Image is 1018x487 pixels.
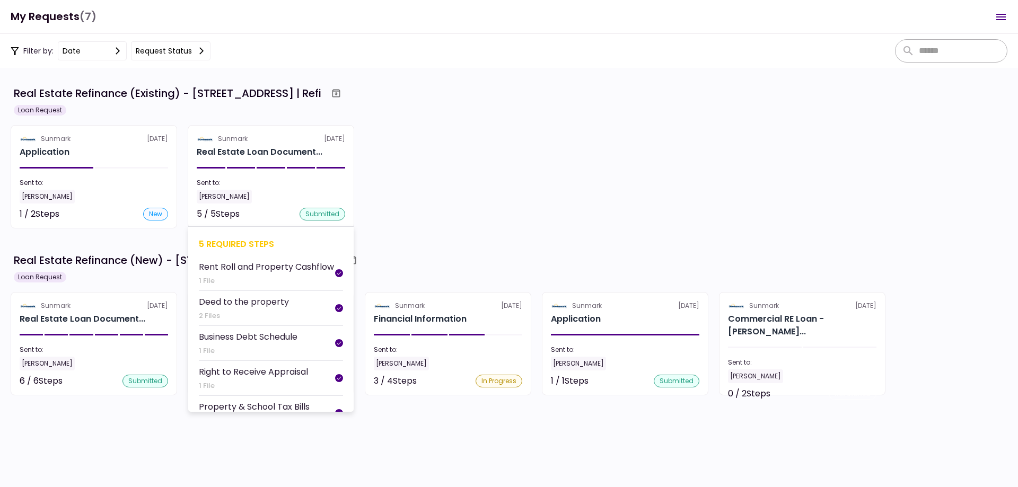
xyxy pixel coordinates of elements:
[728,387,770,400] div: 0 / 2 Steps
[14,85,321,101] div: Real Estate Refinance (Existing) - [STREET_ADDRESS] | Refi
[20,345,168,355] div: Sent to:
[728,301,745,311] img: Partner logo
[197,178,345,188] div: Sent to:
[197,134,345,144] div: [DATE]
[199,311,289,321] div: 2 Files
[199,237,343,251] div: 5 required steps
[728,301,876,311] div: [DATE]
[58,41,127,60] button: date
[327,84,346,103] button: Archive workflow
[476,375,522,387] div: In Progress
[551,345,699,355] div: Sent to:
[374,301,522,311] div: [DATE]
[11,6,96,28] h1: My Requests
[551,375,589,387] div: 1 / 1 Steps
[197,208,240,220] div: 5 / 5 Steps
[197,146,322,158] div: Real Estate Loan Documents (Refinance)
[20,190,75,203] div: [PERSON_NAME]
[551,313,601,325] h2: Application
[20,301,37,311] img: Partner logo
[551,301,699,311] div: [DATE]
[749,301,779,311] div: Sunmark
[218,134,248,144] div: Sunmark
[374,345,522,355] div: Sent to:
[551,357,606,370] div: [PERSON_NAME]
[728,313,876,338] div: Commercial RE Loan - Borrower Background
[20,301,168,311] div: [DATE]
[988,4,1014,30] button: Open menu
[199,276,334,286] div: 1 File
[728,369,783,383] div: [PERSON_NAME]
[374,357,429,370] div: [PERSON_NAME]
[20,178,168,188] div: Sent to:
[20,134,37,144] img: Partner logo
[199,330,297,343] div: Business Debt Schedule
[20,146,69,158] h2: Application
[14,272,66,282] div: Loan Request
[20,208,59,220] div: 1 / 2 Steps
[41,134,71,144] div: Sunmark
[199,295,289,308] div: Deed to the property
[572,301,602,311] div: Sunmark
[14,252,337,268] div: Real Estate Refinance (New) - [STREET_ADDRESS] | Refinance
[131,41,210,60] button: Request status
[199,365,308,378] div: Right to Receive Appraisal
[829,387,876,400] div: Not started
[199,400,310,413] div: Property & School Tax Bills
[20,357,75,370] div: [PERSON_NAME]
[374,375,417,387] div: 3 / 4 Steps
[11,41,210,60] div: Filter by:
[41,301,71,311] div: Sunmark
[551,301,568,311] img: Partner logo
[199,346,297,356] div: 1 File
[80,6,96,28] span: (7)
[654,375,699,387] div: submitted
[143,208,168,220] div: new
[20,313,145,325] div: Real Estate Loan Documents (Refinance)
[300,208,345,220] div: submitted
[728,358,876,367] div: Sent to:
[199,380,308,391] div: 1 File
[20,134,168,144] div: [DATE]
[374,301,391,311] img: Partner logo
[197,190,252,203] div: [PERSON_NAME]
[20,375,63,387] div: 6 / 6 Steps
[14,105,66,116] div: Loan Request
[395,301,425,311] div: Sunmark
[374,313,467,325] h2: Financial Information
[63,45,81,57] div: date
[122,375,168,387] div: submitted
[197,134,214,144] img: Partner logo
[199,260,334,273] div: Rent Roll and Property Cashflow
